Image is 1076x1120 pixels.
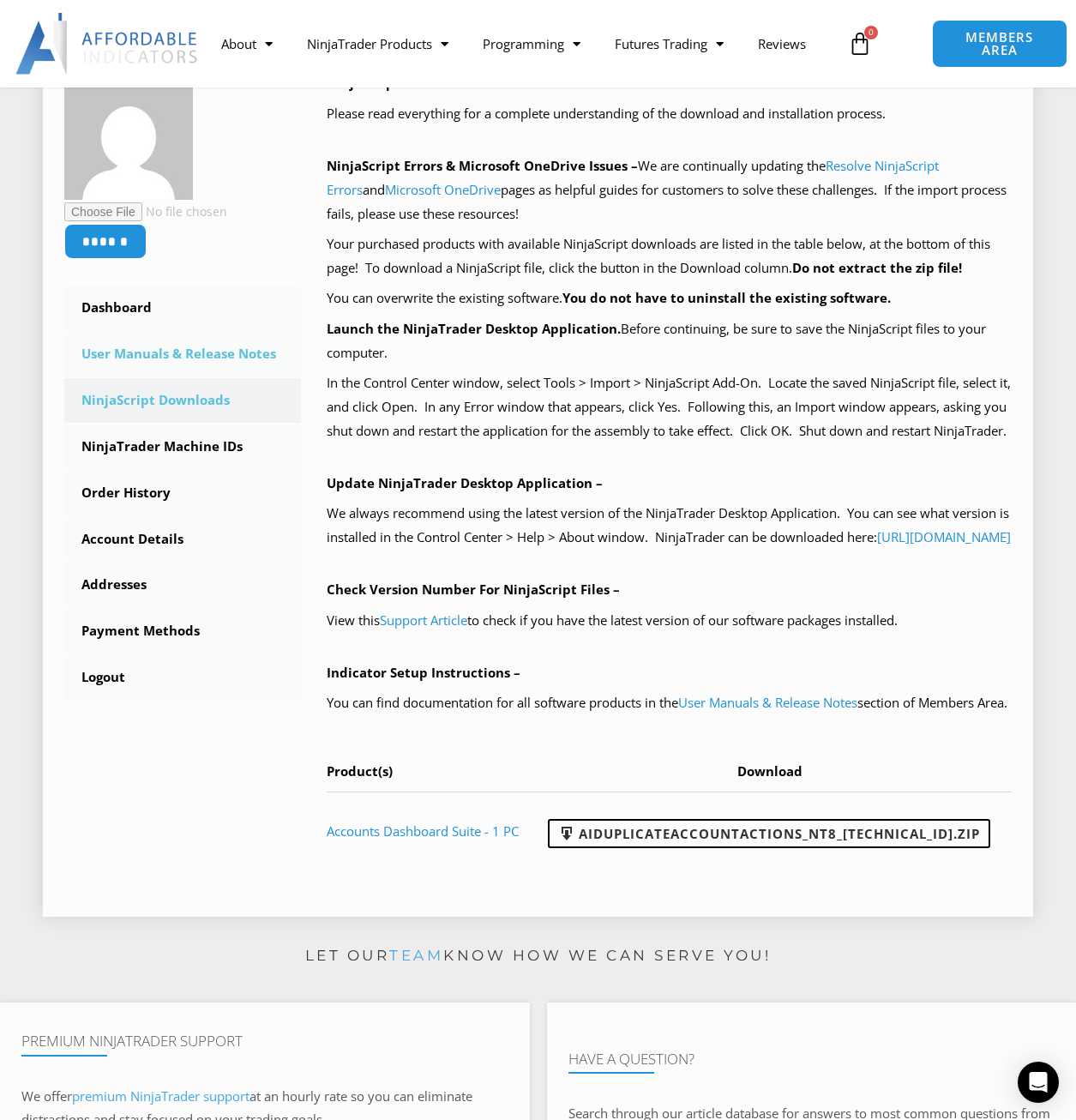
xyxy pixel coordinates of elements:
a: Logout [64,655,301,700]
a: Dashboard [64,286,301,330]
a: Account Details [64,517,301,562]
b: Do not extract the zip file! [792,259,962,276]
b: Update NinjaTrader Desktop Application – [327,474,603,491]
h4: Premium NinjaTrader Support [21,1033,508,1050]
a: Reviews [741,24,823,63]
div: Open Intercom Messenger [1018,1062,1059,1103]
span: Product(s) [327,762,393,780]
a: NinjaScript Downloads [64,378,301,423]
p: We always recommend using the latest version of the NinjaTrader Desktop Application. You can see ... [327,502,1012,550]
a: MEMBERS AREA [932,20,1067,68]
a: premium NinjaTrader support [72,1087,249,1105]
a: Order History [64,471,301,515]
b: NinjaScript Errors & Microsoft OneDrive Issues – [327,157,638,174]
p: Before continuing, be sure to save the NinjaScript files to your computer. [327,317,1012,365]
a: Microsoft OneDrive [385,181,501,198]
a: Programming [466,24,598,63]
a: AIDuplicateAccountActions_NT8_[TECHNICAL_ID].zip [548,819,990,848]
span: Download [737,762,802,780]
a: Accounts Dashboard Suite - 1 PC [327,822,519,840]
img: LogoAI | Affordable Indicators – NinjaTrader [15,13,200,75]
b: Launch the NinjaTrader Desktop Application. [327,320,621,337]
a: Support Article [380,611,467,629]
a: User Manuals & Release Notes [678,694,857,711]
a: team [389,947,443,964]
a: Resolve NinjaScript Errors [327,157,939,198]
a: [URL][DOMAIN_NAME] [877,528,1011,545]
a: User Manuals & Release Notes [64,332,301,376]
nav: Menu [204,24,839,63]
b: You do not have to uninstall the existing software. [562,289,891,306]
p: In the Control Center window, select Tools > Import > NinjaScript Add-On. Locate the saved NinjaS... [327,371,1012,443]
b: Check Version Number For NinjaScript Files – [327,581,620,598]
a: Addresses [64,563,301,607]
span: 0 [864,26,878,39]
a: 0 [822,19,898,69]
nav: Account pages [64,286,301,700]
p: You can overwrite the existing software. [327,286,1012,310]
span: MEMBERS AREA [950,31,1049,57]
p: Please read everything for a complete understanding of the download and installation process. [327,102,1012,126]
p: View this to check if you have the latest version of our software packages installed. [327,609,1012,633]
a: NinjaTrader Products [290,24,466,63]
a: About [204,24,290,63]
span: We offer [21,1087,72,1105]
p: You can find documentation for all software products in the section of Members Area. [327,691,1012,715]
a: Futures Trading [598,24,741,63]
p: We are continually updating the and pages as helpful guides for customers to solve these challeng... [327,154,1012,226]
b: Indicator Setup Instructions – [327,664,520,681]
img: ec559b8c7f8cacf7e1c182df5b79c651d77d6df0b570f44e7280863d2ca9b8a3 [64,71,193,200]
h4: Have A Question? [568,1051,1055,1068]
a: NinjaTrader Machine IDs [64,425,301,469]
p: Your purchased products with available NinjaScript downloads are listed in the table below, at th... [327,232,1012,280]
a: Payment Methods [64,609,301,653]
